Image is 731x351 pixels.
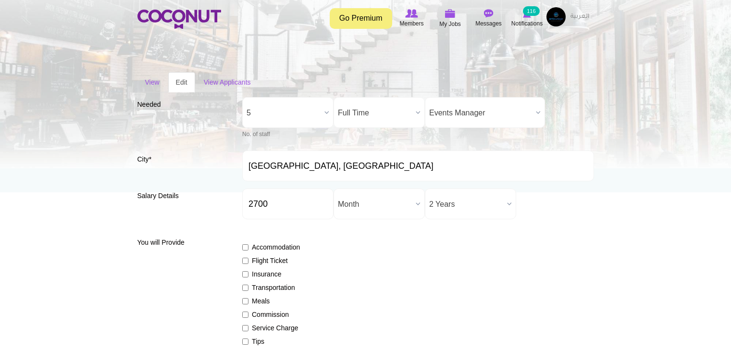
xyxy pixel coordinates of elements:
input: Service Charge [242,325,248,331]
label: Meals [242,296,312,306]
img: Home [137,10,221,29]
a: Edit [168,72,195,92]
label: Commission [242,310,312,319]
input: Transportation [242,285,248,291]
img: Notifications [523,9,531,18]
a: العربية [566,7,594,26]
span: Members [399,19,423,28]
span: Month [338,189,412,220]
span: Messages [475,19,502,28]
span: 2 Years [429,189,503,220]
label: Accommodation [242,242,312,252]
span: Needed [137,100,161,108]
input: Salary in USD [242,188,334,219]
a: View Applicants [196,72,259,92]
input: Insurance [242,271,248,277]
label: Service Charge [242,323,312,333]
span: 5 [247,98,321,128]
a: View [137,72,167,92]
input: Commission [242,312,248,318]
input: Flight Ticket [242,258,248,264]
small: 116 [523,6,539,16]
img: My Jobs [445,9,456,18]
a: My Jobs My Jobs [431,7,470,30]
a: Messages Messages [470,7,508,29]
span: Salary Details [137,192,179,200]
label: Tips [242,337,312,346]
span: My Jobs [439,19,461,29]
img: Browse Members [405,9,418,18]
label: City [137,154,229,171]
span: Full Time [338,98,412,128]
span: Events Manager [429,98,532,128]
label: Flight Ticket [242,256,312,265]
span: This field is required. [149,155,151,163]
label: Insurance [242,269,312,279]
a: Go Premium [330,8,392,29]
input: Tips [242,338,248,345]
a: Notifications Notifications 116 [508,7,546,29]
div: No. of staff [242,130,334,138]
label: Transportation [242,283,312,292]
input: Accommodation [242,244,248,251]
label: You will Provide [137,238,229,247]
span: Notifications [511,19,543,28]
img: Messages [484,9,494,18]
input: Meals [242,298,248,304]
a: Browse Members Members [393,7,431,29]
